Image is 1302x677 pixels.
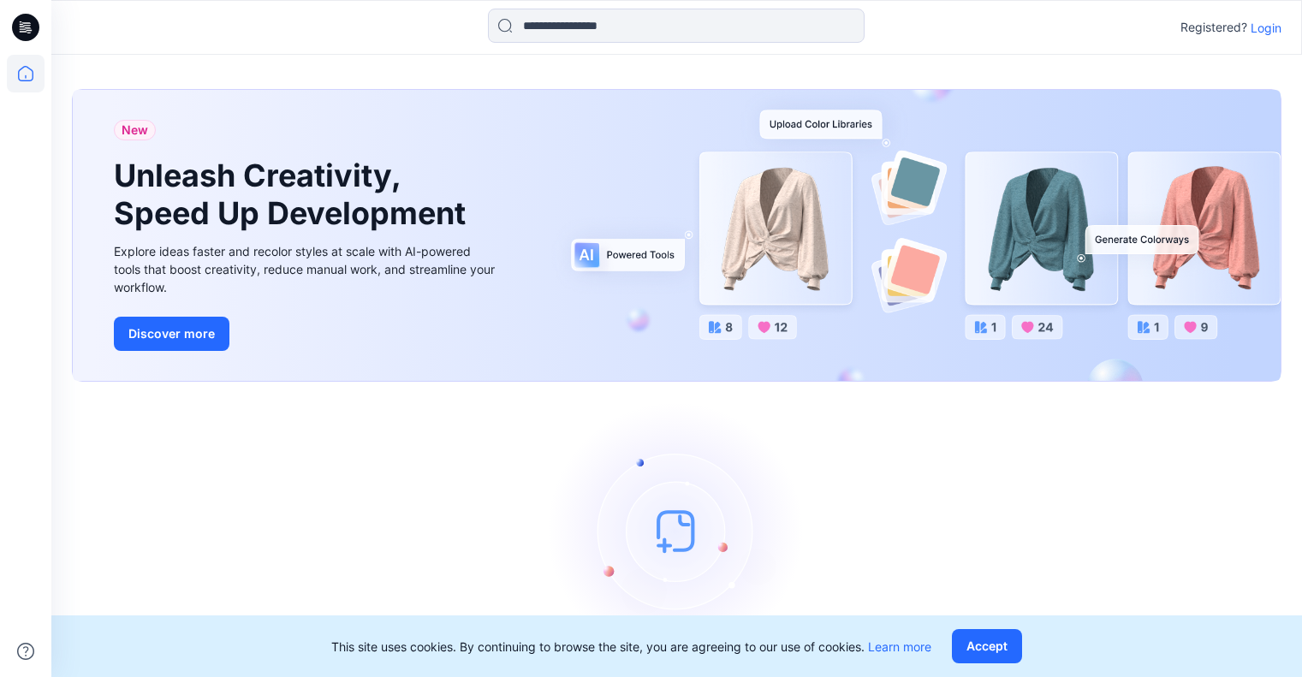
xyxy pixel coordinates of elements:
p: Login [1251,19,1281,37]
div: Explore ideas faster and recolor styles at scale with AI-powered tools that boost creativity, red... [114,242,499,296]
p: This site uses cookies. By continuing to browse the site, you are agreeing to our use of cookies. [331,638,931,656]
img: empty-state-image.svg [549,402,806,659]
p: Registered? [1180,17,1247,38]
h1: Unleash Creativity, Speed Up Development [114,157,473,231]
button: Discover more [114,317,229,351]
a: Learn more [868,639,931,654]
a: Discover more [114,317,499,351]
span: New [122,120,148,140]
button: Accept [952,629,1022,663]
